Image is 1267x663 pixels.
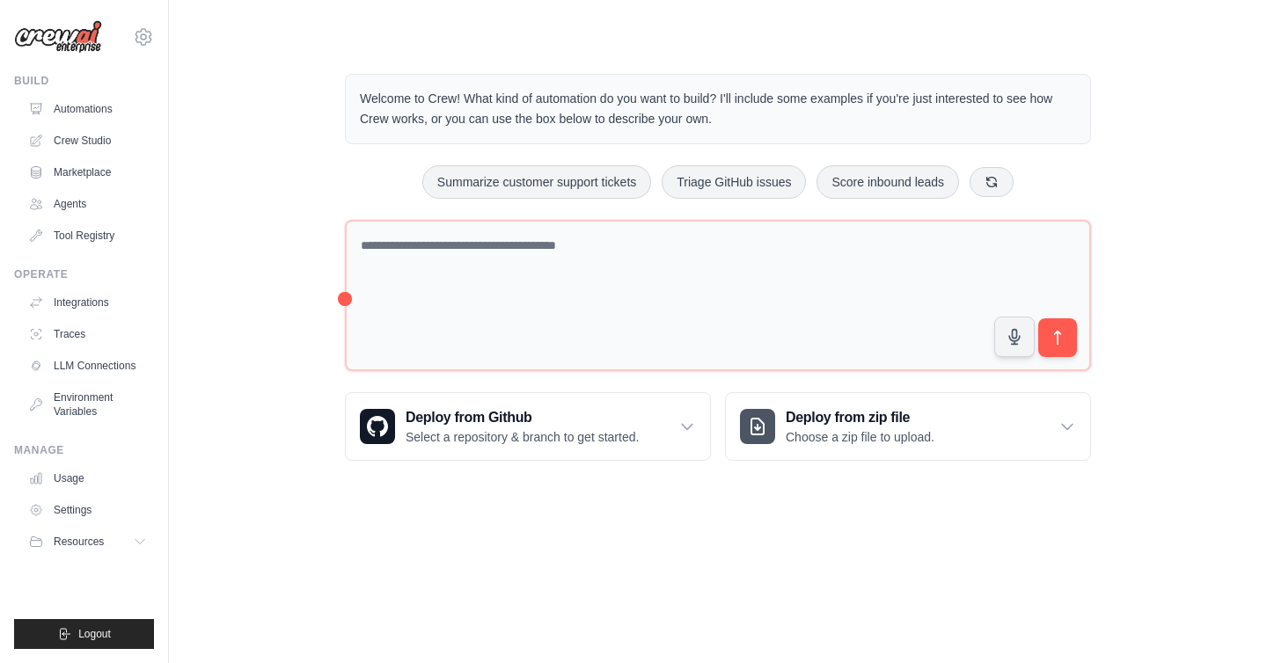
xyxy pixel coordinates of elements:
a: Settings [21,496,154,524]
a: Marketplace [21,158,154,186]
p: Choose a zip file to upload. [786,428,934,446]
button: Resources [21,528,154,556]
div: Operate [14,267,154,281]
span: Logout [78,627,111,641]
button: Score inbound leads [817,165,959,199]
a: Environment Variables [21,383,154,426]
div: Build [14,74,154,88]
a: Agents [21,190,154,218]
button: Triage GitHub issues [662,165,806,199]
a: Tool Registry [21,222,154,250]
h3: Deploy from Github [406,407,639,428]
a: Integrations [21,288,154,317]
a: Usage [21,464,154,492]
span: Resources [54,535,104,549]
a: Crew Studio [21,127,154,155]
a: Automations [21,95,154,123]
a: LLM Connections [21,352,154,380]
p: Welcome to Crew! What kind of automation do you want to build? I'll include some examples if you'... [360,89,1076,129]
p: Select a repository & branch to get started. [406,428,639,446]
img: Logo [14,20,102,54]
button: Logout [14,619,154,649]
div: Manage [14,443,154,457]
a: Traces [21,320,154,348]
h3: Deploy from zip file [786,407,934,428]
button: Summarize customer support tickets [422,165,651,199]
